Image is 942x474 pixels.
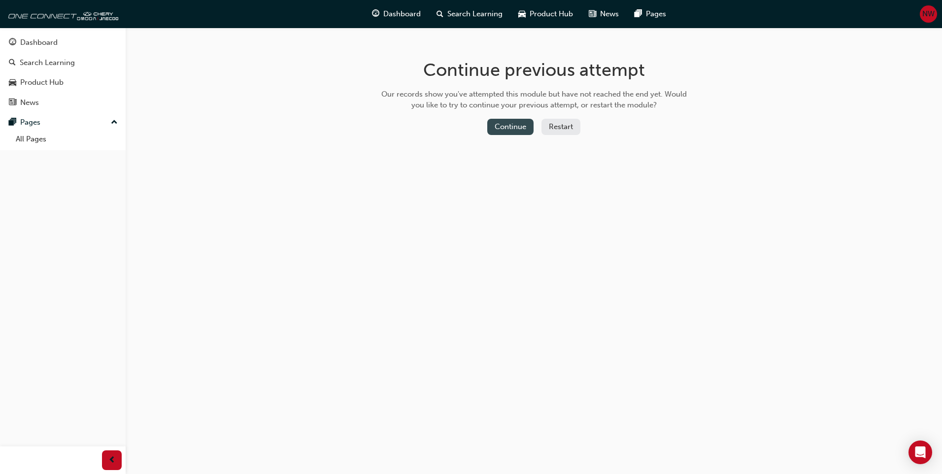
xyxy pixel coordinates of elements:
span: guage-icon [9,38,16,47]
div: Our records show you've attempted this module but have not reached the end yet. Would you like to... [378,89,690,111]
div: Open Intercom Messenger [908,440,932,464]
span: Product Hub [530,8,573,20]
div: News [20,97,39,108]
span: pages-icon [635,8,642,20]
a: pages-iconPages [627,4,674,24]
span: search-icon [9,59,16,68]
span: search-icon [437,8,443,20]
span: car-icon [9,78,16,87]
button: Continue [487,119,534,135]
div: Search Learning [20,57,75,68]
a: guage-iconDashboard [364,4,429,24]
div: Dashboard [20,37,58,48]
h1: Continue previous attempt [378,59,690,81]
button: NW [920,5,937,23]
a: Dashboard [4,34,122,52]
div: Product Hub [20,77,64,88]
span: NW [922,8,935,20]
span: Dashboard [383,8,421,20]
button: Restart [541,119,580,135]
span: Search Learning [447,8,503,20]
button: Pages [4,113,122,132]
span: News [600,8,619,20]
span: news-icon [589,8,596,20]
a: car-iconProduct Hub [510,4,581,24]
a: Product Hub [4,73,122,92]
span: prev-icon [108,454,116,467]
span: car-icon [518,8,526,20]
img: oneconnect [5,4,118,24]
a: All Pages [12,132,122,147]
span: pages-icon [9,118,16,127]
span: up-icon [111,116,118,129]
a: Search Learning [4,54,122,72]
span: guage-icon [372,8,379,20]
span: news-icon [9,99,16,107]
span: Pages [646,8,666,20]
button: DashboardSearch LearningProduct HubNews [4,32,122,113]
a: search-iconSearch Learning [429,4,510,24]
a: news-iconNews [581,4,627,24]
div: Pages [20,117,40,128]
a: News [4,94,122,112]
